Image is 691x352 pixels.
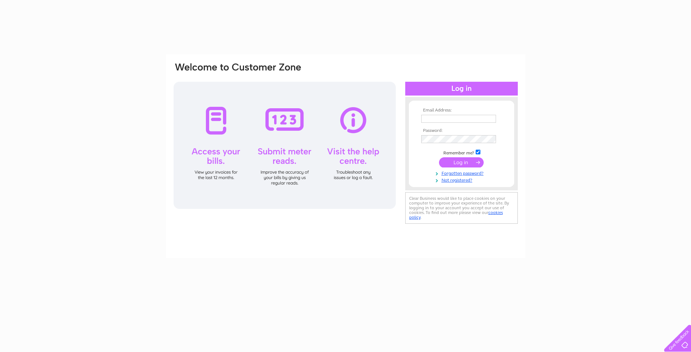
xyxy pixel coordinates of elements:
[421,169,504,176] a: Forgotten password?
[439,157,484,167] input: Submit
[419,108,504,113] th: Email Address:
[409,210,503,220] a: cookies policy
[419,128,504,133] th: Password:
[405,192,518,224] div: Clear Business would like to place cookies on your computer to improve your experience of the sit...
[419,149,504,156] td: Remember me?
[421,176,504,183] a: Not registered?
